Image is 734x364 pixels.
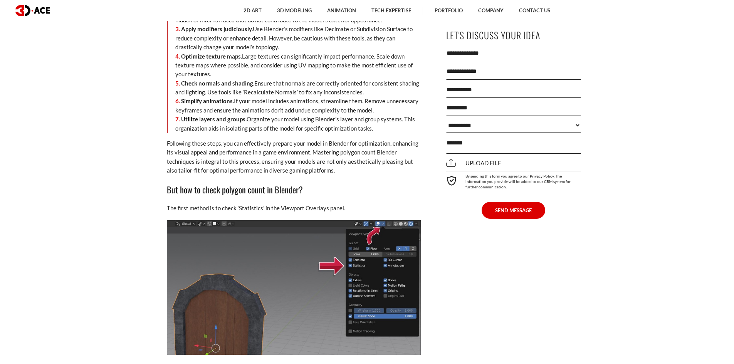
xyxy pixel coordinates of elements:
[175,79,421,97] li: Ensure that normals are correctly oriented for consistent shading and lighting. Use tools like ‘R...
[167,183,421,196] h3: But how to check polygon count in Blender?
[181,80,254,87] strong: Check normals and shading.
[167,139,421,175] p: Following these steps, you can effectively prepare your model in Blender for optimization, enhanc...
[175,52,421,79] li: Large textures can significantly impact performance. Scale down texture maps where possible, and ...
[181,116,247,122] strong: Utilize layers and groups.
[175,25,421,52] li: Use Blender’s modifiers like Decimate or Subdivision Surface to reduce complexity or enhance deta...
[446,171,581,190] div: By sending this form you agree to our Privacy Policy. The information you provide will be added t...
[181,53,242,60] strong: Optimize texture maps.
[181,97,234,104] strong: Simplify animations.
[175,97,421,115] li: If your model includes animations, streamline them. Remove unnecessary keyframes and ensure the a...
[15,5,50,16] img: logo dark
[446,27,581,44] p: Let's Discuss Your Idea
[175,115,421,133] li: Organize your model using Blender’s layer and group systems. This organization aids in isolating ...
[167,220,421,355] img: Polygon count in Blender 1
[446,159,501,166] span: Upload file
[167,204,421,213] p: The first method is to check ‘Statistics’ in the Viewport Overlays panel.
[181,25,253,32] strong: Apply modifiers judiciously.
[482,202,545,219] button: SEND MESSAGE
